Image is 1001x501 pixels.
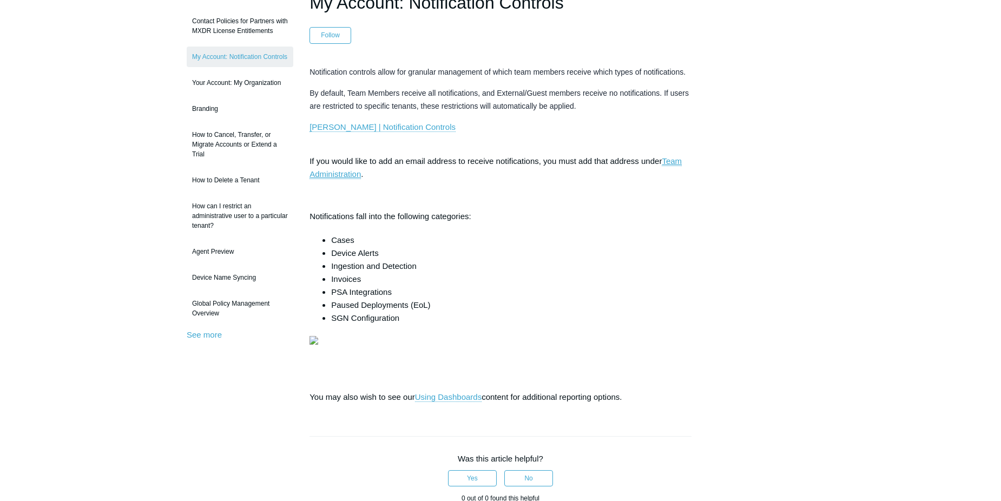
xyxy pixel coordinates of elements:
[309,142,692,181] p: If you would like to add an email address to receive notifications, you must add that address und...
[187,330,222,339] a: See more
[187,293,293,324] a: Global Policy Management Overview
[458,454,543,463] span: Was this article helpful?
[309,27,351,43] button: Follow Article
[309,391,692,404] p: You may also wish to see our content for additional reporting options.
[187,11,293,41] a: Contact Policies for Partners with MXDR License Entitlements
[187,170,293,190] a: How to Delete a Tenant
[331,260,692,273] li: Ingestion and Detection
[331,273,692,286] li: Invoices
[331,286,692,299] li: PSA Integrations
[187,47,293,67] a: My Account: Notification Controls
[187,267,293,288] a: Device Name Syncing
[309,122,456,132] a: [PERSON_NAME] | Notification Controls
[187,241,293,262] a: Agent Preview
[331,299,692,312] li: Paused Deployments (EoL)
[309,156,682,179] a: Team Administration
[187,72,293,93] a: Your Account: My Organization
[504,470,553,486] button: This article was not helpful
[187,124,293,164] a: How to Cancel, Transfer, or Migrate Accounts or Extend a Trial
[309,89,689,110] span: By default, Team Members receive all notifications, and External/Guest members receive no notific...
[448,470,497,486] button: This article was helpful
[331,312,692,325] li: SGN Configuration
[309,336,318,345] img: 27287516982291
[415,392,482,402] a: Using Dashboards
[309,210,692,223] p: Notifications fall into the following categories:
[187,98,293,119] a: Branding
[187,196,293,236] a: How can I restrict an administrative user to a particular tenant?
[309,68,686,76] span: Notification controls allow for granular management of which team members receive which types of ...
[331,234,692,247] li: Cases
[331,247,692,260] li: Device Alerts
